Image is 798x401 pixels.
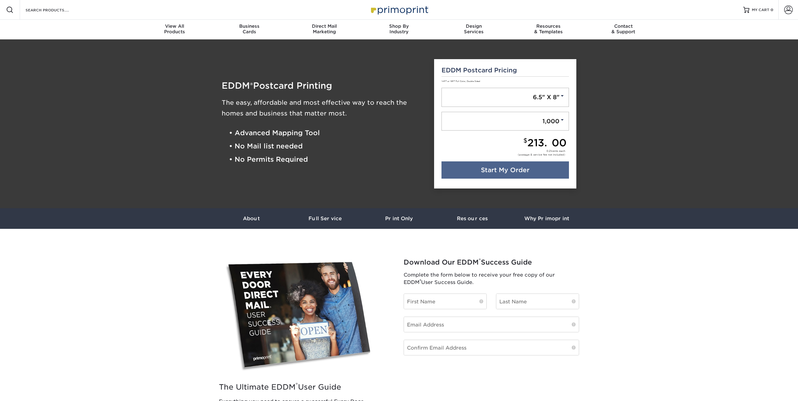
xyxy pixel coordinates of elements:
div: Industry [362,23,437,34]
a: Shop ByIndustry [362,20,437,39]
h2: Download Our EDDM Success Guide [404,258,579,266]
span: MY CART [752,7,769,13]
span: 213.00 [527,137,566,149]
li: • Advanced Mapping Tool [229,126,425,140]
sup: ® [420,278,421,283]
h3: Full Service [288,216,362,221]
a: 1,000 [441,112,569,131]
a: BusinessCards [212,20,287,39]
li: • No Mail list needed [229,140,425,153]
h3: Resources [436,216,510,221]
span: View All [137,23,212,29]
h3: The easy, affordable and most effective way to reach the homes and business that matter most. [222,97,425,119]
h1: EDDM Postcard Printing [222,81,425,90]
span: 0 [771,8,773,12]
div: & Support [586,23,661,34]
h2: The Ultimate EDDM User Guide [219,383,384,392]
p: Complete the form below to receive your free copy of our EDDM User Success Guide. [404,271,579,286]
span: 0.21 [546,149,551,152]
a: About [214,208,288,229]
a: Direct MailMarketing [287,20,362,39]
span: Direct Mail [287,23,362,29]
h3: About [214,216,288,221]
a: Resources& Templates [511,20,586,39]
div: Products [137,23,212,34]
a: DesignServices [436,20,511,39]
li: • No Permits Required [229,153,425,166]
a: Print Only [362,208,436,229]
div: Cards [212,23,287,34]
a: 6.5" X 8" [441,88,569,107]
a: Full Service [288,208,362,229]
img: EDDM Success Guide [219,257,384,377]
a: Resources [436,208,510,229]
a: Start My Order [441,161,569,179]
div: Marketing [287,23,362,34]
span: Business [212,23,287,29]
div: Services [436,23,511,34]
sup: ® [296,382,298,388]
span: Contact [586,23,661,29]
div: & Templates [511,23,586,34]
sup: ® [479,257,481,263]
div: cents each (postage & service fee not included) [518,149,565,156]
span: Resources [511,23,586,29]
span: ® [250,81,253,90]
h3: Print Only [362,216,436,221]
iframe: reCAPTCHA [404,363,486,384]
a: Contact& Support [586,20,661,39]
img: Primoprint [368,3,430,16]
input: SEARCH PRODUCTS..... [25,6,85,14]
small: 14PT or 16PT Full Color, Double Sided [441,80,480,83]
h5: EDDM Postcard Pricing [441,67,569,74]
a: View AllProducts [137,20,212,39]
h3: Why Primoprint [510,216,584,221]
small: $ [523,137,527,144]
span: Design [436,23,511,29]
a: Why Primoprint [510,208,584,229]
span: Shop By [362,23,437,29]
